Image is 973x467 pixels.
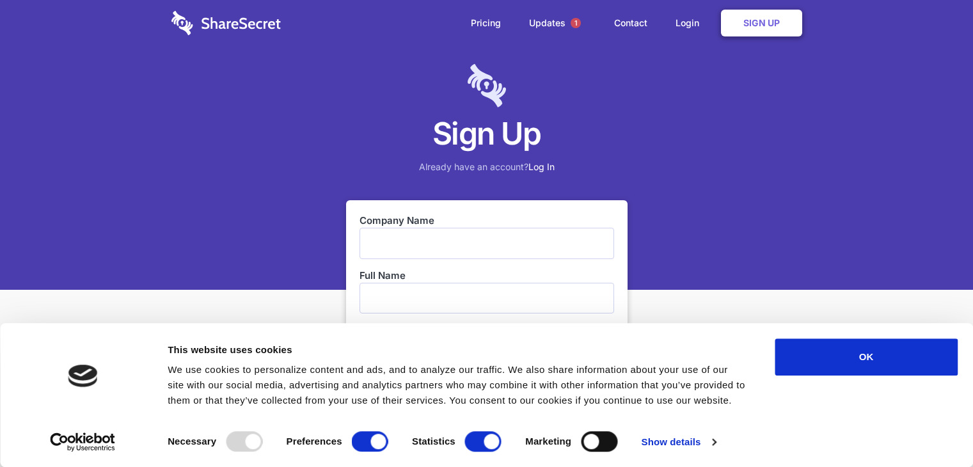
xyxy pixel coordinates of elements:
[571,18,581,28] span: 1
[642,432,716,452] a: Show details
[663,3,718,43] a: Login
[525,436,571,447] strong: Marketing
[468,64,506,107] img: logo-lt-purple-60x68@2x-c671a683ea72a1d466fb5d642181eefbee81c4e10ba9aed56c8e1d7e762e8086.png
[68,365,97,387] img: logo
[360,214,614,228] label: Company Name
[168,342,746,358] div: This website uses cookies
[458,3,514,43] a: Pricing
[171,11,281,35] img: logo-wordmark-white-trans-d4663122ce5f474addd5e946df7df03e33cb6a1c49d2221995e7729f52c070b2.svg
[528,161,555,172] a: Log In
[168,362,746,408] div: We use cookies to personalize content and ads, and to analyze our traffic. We also share informat...
[601,3,660,43] a: Contact
[27,432,139,452] a: Usercentrics Cookiebot - opens in a new window
[721,10,802,36] a: Sign Up
[168,436,216,447] strong: Necessary
[412,436,455,447] strong: Statistics
[775,338,958,376] button: OK
[360,269,614,283] label: Full Name
[287,436,342,447] strong: Preferences
[167,426,168,427] legend: Consent Selection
